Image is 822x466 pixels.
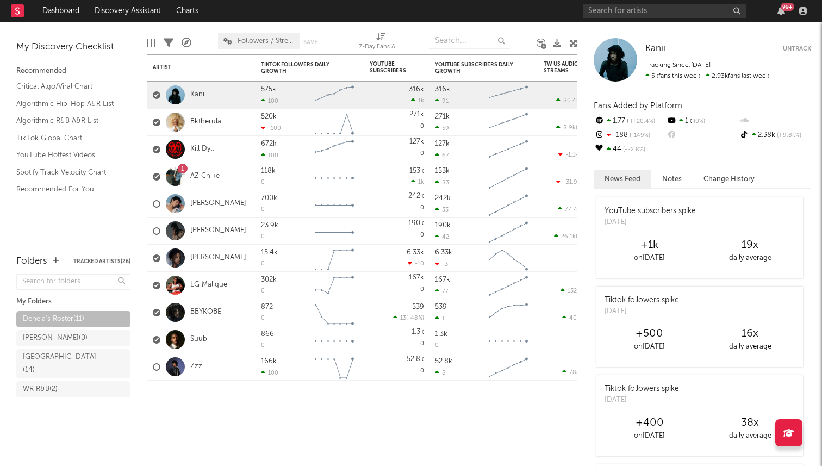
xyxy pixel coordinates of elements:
[370,326,424,353] div: 0
[190,172,220,181] a: AZ Chike
[605,206,696,217] div: YouTube subscribers spike
[261,358,277,365] div: 166k
[310,136,359,163] svg: Chart title
[16,80,120,92] a: Critical Algo/Viral Chart
[435,249,452,256] div: 6.33k
[569,370,580,376] span: 788
[594,128,666,142] div: -188
[261,261,265,267] div: 0
[561,287,603,294] div: ( )
[370,218,424,244] div: 0
[435,343,439,349] div: 0
[563,179,581,185] span: -31.9k
[261,303,273,310] div: 872
[182,27,191,59] div: A&R Pipeline
[16,311,130,327] a: Deneia's Roster(11)
[16,274,130,290] input: Search for folders...
[605,295,679,306] div: Tiktok followers spike
[651,170,693,188] button: Notes
[407,249,424,256] div: 6.33k
[261,249,278,256] div: 15.4k
[261,222,278,229] div: 23.9k
[418,98,424,104] span: 1k
[16,41,130,54] div: My Discovery Checklist
[435,331,447,338] div: 1.3k
[700,327,800,340] div: 16 x
[16,149,120,161] a: YouTube Hottest Videos
[700,239,800,252] div: 19 x
[594,142,666,157] div: 44
[693,170,765,188] button: Change History
[261,288,265,294] div: 0
[16,98,120,110] a: Algorithmic Hip-Hop A&R List
[23,383,58,396] div: WR R&B ( 2 )
[562,369,603,376] div: ( )
[400,315,406,321] span: 13
[435,97,449,104] div: 91
[605,395,679,406] div: [DATE]
[412,303,424,310] div: 539
[558,206,603,213] div: ( )
[16,183,120,195] a: Recommended For You
[16,381,130,397] a: WR R&B(2)
[370,353,424,380] div: 0
[629,119,655,125] span: +20.4 %
[484,190,533,218] svg: Chart title
[569,315,580,321] span: 405
[409,138,424,145] div: 127k
[16,295,130,308] div: My Folders
[190,90,206,100] a: Kanii
[484,218,533,245] svg: Chart title
[435,195,451,202] div: 242k
[310,353,359,381] svg: Chart title
[605,306,679,317] div: [DATE]
[190,281,227,290] a: LG Malique
[261,113,277,120] div: 520k
[261,140,277,147] div: 672k
[310,163,359,190] svg: Chart title
[412,328,424,335] div: 1.3k
[190,117,221,127] a: Bktherula
[359,41,402,54] div: 7-Day Fans Added (7-Day Fans Added)
[565,207,580,213] span: 77.7k
[409,274,424,281] div: 167k
[408,315,422,321] span: -48 %
[190,308,221,317] a: BBYKOBE
[190,335,209,344] a: Suubi
[435,315,445,322] div: 1
[435,276,450,283] div: 167k
[407,356,424,363] div: 52.8k
[556,97,603,104] div: ( )
[484,272,533,299] svg: Chart title
[563,125,576,131] span: 8.9k
[556,124,603,131] div: ( )
[310,190,359,218] svg: Chart title
[435,369,446,376] div: 8
[16,255,47,268] div: Folders
[435,233,449,240] div: 42
[484,245,533,272] svg: Chart title
[599,430,700,443] div: on [DATE]
[73,259,130,264] button: Tracked Artists(26)
[666,128,738,142] div: --
[645,73,769,79] span: 2.93k fans last week
[435,303,447,310] div: 539
[435,61,516,74] div: YouTube Subscribers Daily Growth
[153,64,234,71] div: Artist
[261,276,277,283] div: 302k
[556,178,603,185] div: ( )
[310,245,359,272] svg: Chart title
[409,167,424,175] div: 153k
[408,192,424,200] div: 242k
[645,44,665,53] span: Kanii
[435,113,450,120] div: 271k
[261,234,265,240] div: 0
[370,109,424,135] div: 0
[599,239,700,252] div: +1k
[238,38,294,45] span: Followers / Streams
[261,152,278,159] div: 100
[310,109,359,136] svg: Chart title
[409,86,424,93] div: 316k
[558,151,603,158] div: ( )
[261,207,265,213] div: 0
